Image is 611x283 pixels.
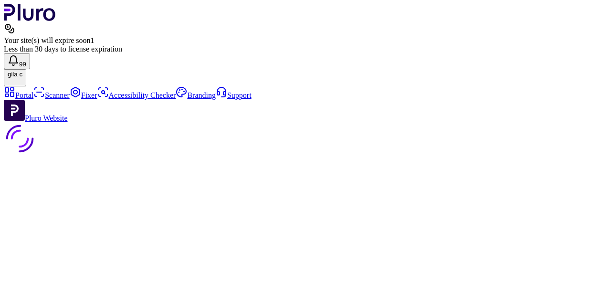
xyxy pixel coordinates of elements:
[90,36,94,44] span: 1
[4,14,56,22] a: Logo
[97,91,176,99] a: Accessibility Checker
[4,86,607,123] aside: Sidebar menu
[4,36,607,45] div: Your site(s) will expire soon
[4,53,30,69] button: Open notifications, you have 125 new notifications
[4,69,26,86] button: gila cgila c
[4,45,607,53] div: Less than 30 days to license expiration
[8,71,22,78] span: gila c
[33,91,70,99] a: Scanner
[216,91,252,99] a: Support
[4,114,68,122] a: Open Pluro Website
[4,91,33,99] a: Portal
[176,91,216,99] a: Branding
[70,91,97,99] a: Fixer
[19,61,26,68] span: 99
